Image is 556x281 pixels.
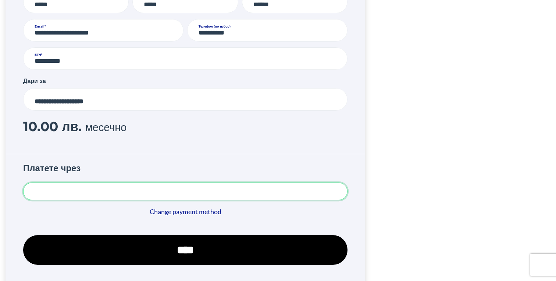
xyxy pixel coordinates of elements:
a: Change payment method [150,208,221,216]
h3: Платете чрез [23,163,347,177]
span: месечно [85,121,126,134]
iframe: Входна рамка за защитено картово плащане [35,188,336,195]
span: 10.00 [23,118,58,134]
label: Дари за [23,76,46,85]
span: лв. [62,118,82,134]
